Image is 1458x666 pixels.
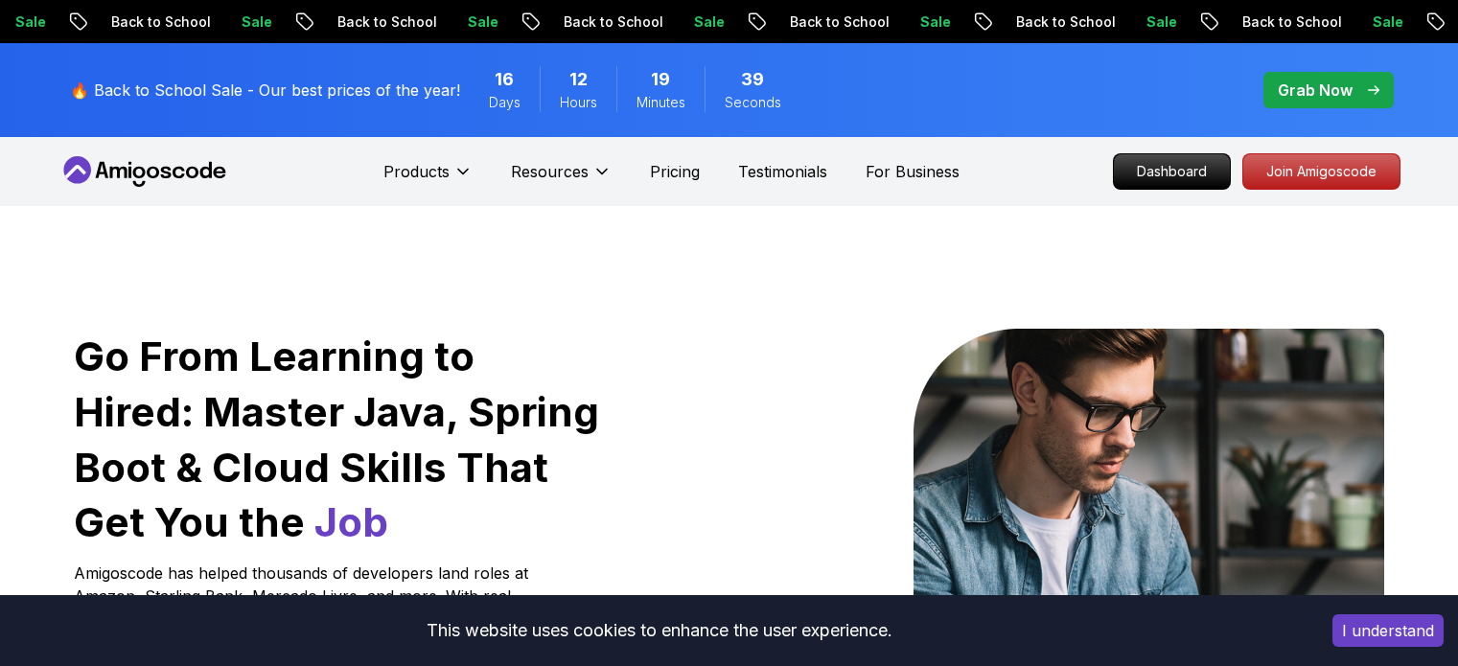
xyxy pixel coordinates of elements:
a: Dashboard [1113,153,1231,190]
p: Amigoscode has helped thousands of developers land roles at Amazon, Starling Bank, Mercado Livre,... [74,562,534,654]
span: Days [489,93,521,112]
p: Products [383,160,450,183]
a: For Business [866,160,960,183]
p: Sale [220,12,282,32]
span: Hours [560,93,597,112]
span: 39 Seconds [741,66,764,93]
button: Products [383,160,473,198]
p: Dashboard [1114,154,1230,189]
span: 19 Minutes [651,66,670,93]
p: 🔥 Back to School Sale - Our best prices of the year! [70,79,460,102]
p: Grab Now [1278,79,1353,102]
span: 16 Days [495,66,514,93]
p: Sale [1352,12,1413,32]
span: Seconds [725,93,781,112]
p: Join Amigoscode [1243,154,1400,189]
p: Back to School [1221,12,1352,32]
h1: Go From Learning to Hired: Master Java, Spring Boot & Cloud Skills That Get You the [74,329,602,550]
a: Pricing [650,160,700,183]
p: Back to School [90,12,220,32]
span: Minutes [636,93,685,112]
div: This website uses cookies to enhance the user experience. [14,609,1304,652]
p: Sale [1125,12,1187,32]
p: Back to School [316,12,447,32]
a: Testimonials [738,160,827,183]
button: Accept cookies [1332,614,1444,647]
a: Join Amigoscode [1242,153,1400,190]
p: Sale [447,12,508,32]
button: Resources [511,160,612,198]
span: Job [314,497,388,546]
p: Back to School [769,12,899,32]
p: Sale [673,12,734,32]
p: Resources [511,160,589,183]
p: Back to School [543,12,673,32]
p: Sale [899,12,960,32]
p: Back to School [995,12,1125,32]
span: 12 Hours [569,66,588,93]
